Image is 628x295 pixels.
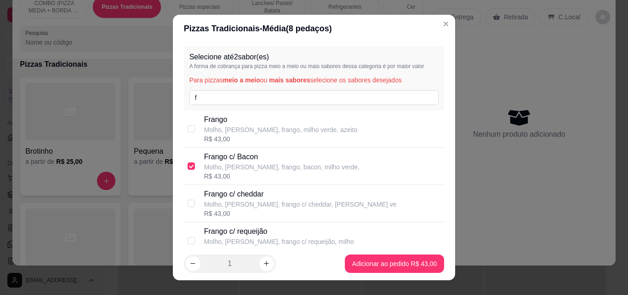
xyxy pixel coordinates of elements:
p: Molho, [PERSON_NAME], frango, milho verde, azeito [204,125,358,134]
p: Frango [204,114,358,125]
p: Frango c/ Bacon [204,151,360,162]
button: increase-product-quantity [259,256,274,271]
p: Molho, [PERSON_NAME], frango, bacon, milho verde, [204,162,360,172]
div: R$ 43,00 [204,134,358,144]
p: Frango c/ cheddar [204,189,397,200]
p: Selecione até 2 sabor(es) [189,52,439,63]
div: R$ 43,00 [204,209,397,218]
span: mais sabores [269,76,310,84]
span: maior valor [397,63,424,69]
div: R$ 43,00 [204,246,354,255]
div: Pizzas Tradicionais - Média ( 8 pedaços) [184,22,445,35]
div: R$ 43,00 [204,172,360,181]
p: A forma de cobrança para pizza meio a meio ou mais sabores dessa categoria é por [189,63,439,70]
p: Molho, [PERSON_NAME], frango c/ cheddar, [PERSON_NAME] ve [204,200,397,209]
span: meio a meio [223,76,260,84]
button: decrease-product-quantity [186,256,200,271]
button: Close [439,17,453,31]
p: 1 [228,258,232,269]
p: Molho, [PERSON_NAME], frango c/ requeijão, milho [204,237,354,246]
input: Pesquise pelo nome do sabor [189,90,439,105]
button: Adicionar ao pedido R$ 43,00 [345,255,444,273]
p: Para pizzas ou selecione os sabores desejados [189,75,439,85]
p: Frango c/ requeijão [204,226,354,237]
